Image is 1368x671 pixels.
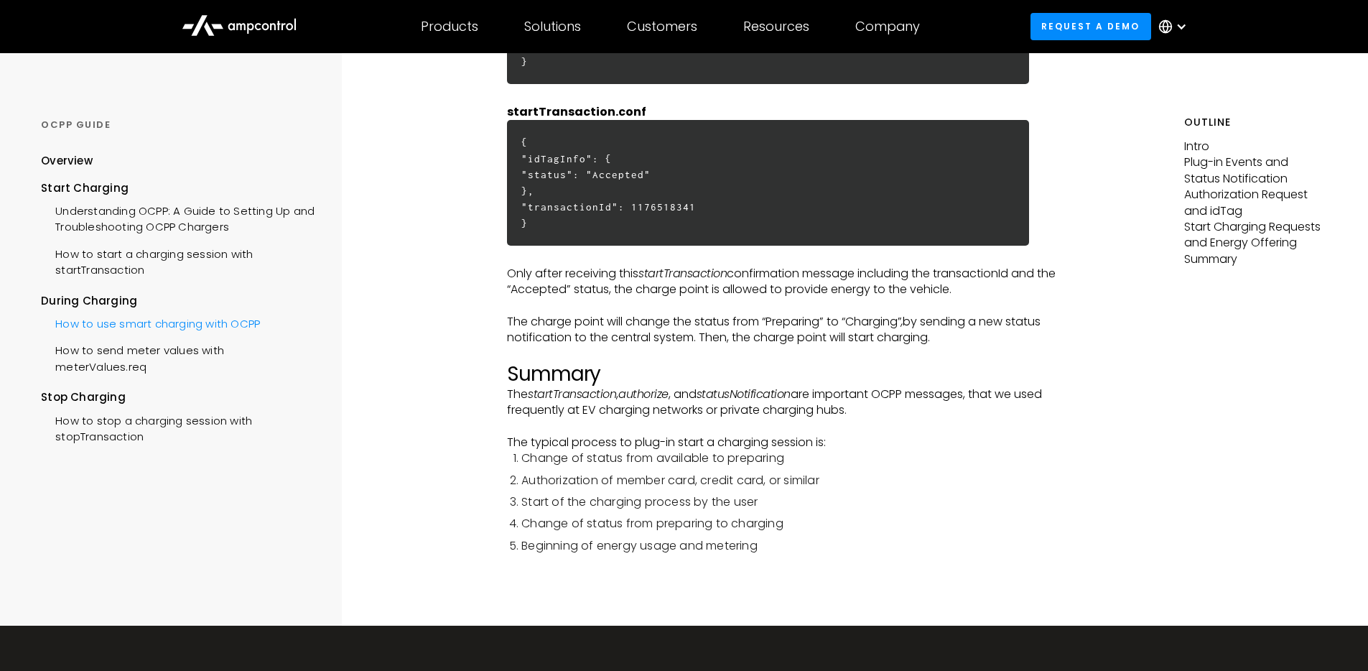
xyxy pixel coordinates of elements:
[627,19,697,34] div: Customers
[41,196,315,239] a: Understanding OCPP: A Guide to Setting Up and Troubleshooting OCPP Chargers
[507,418,1087,434] p: ‍
[507,362,1087,387] h2: Summary
[1184,139,1327,154] p: Intro
[521,450,1087,466] li: Change of status from available to preparing
[618,386,669,402] em: authorize
[507,249,1087,265] p: ‍
[41,389,315,405] div: Stop Charging
[521,538,1087,554] li: Beginning of energy usage and metering
[697,386,791,402] em: statusNotification
[1184,154,1327,187] p: Plug-in Events and Status Notification
[528,386,616,402] em: startTransaction
[1184,187,1327,219] p: Authorization Request and idTag
[507,387,1087,419] p: The , , and are important OCPP messages, that we used frequently at EV charging networks or priva...
[507,435,1087,450] p: The typical process to plug-in start a charging session is:
[521,473,1087,489] li: Authorization of member card, credit card, or similar
[507,88,1087,103] p: ‍
[41,180,315,196] div: Start Charging
[524,19,581,34] div: Solutions
[421,19,478,34] div: Products
[41,153,93,180] a: Overview
[521,494,1087,510] li: Start of the charging process by the user
[507,314,1087,346] p: The charge point will change the status from “Preparing” to “Charging” by sending a new status no...
[1184,251,1327,267] p: Summary
[901,313,903,330] em: ,
[41,335,315,379] a: How to send meter values with meterValues.req
[507,120,1029,246] h6: { "idTagInfo": { "status": "Accepted" }, "transactionId": 1176518341 }
[507,266,1087,298] p: Only after receiving this confirmation message including the transactionId and the “Accepted” sta...
[41,293,315,309] div: During Charging
[507,346,1087,362] p: ‍
[1184,115,1327,130] h5: Outline
[41,239,315,282] a: How to start a charging session with startTransaction
[855,19,920,34] div: Company
[41,406,315,449] a: How to stop a charging session with stopTransaction
[743,19,809,34] div: Resources
[41,153,93,169] div: Overview
[638,265,727,282] em: startTransaction
[507,103,646,120] strong: startTransaction.conf
[41,119,315,131] div: OCPP GUIDE
[521,516,1087,532] li: Change of status from preparing to charging
[507,297,1087,313] p: ‍
[1030,13,1151,40] a: Request a demo
[1184,219,1327,251] p: Start Charging Requests and Energy Offering
[41,309,260,335] a: How to use smart charging with OCPP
